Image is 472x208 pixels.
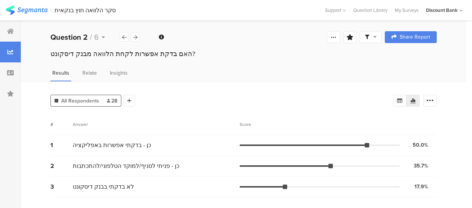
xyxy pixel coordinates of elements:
[400,35,430,40] span: Share Report
[73,121,88,128] div: Answer
[61,97,99,105] span: All Respondents
[413,141,428,149] div: 50.0%
[90,32,92,43] span: /
[73,141,151,149] span: כן - בדקתי אפשרות באפליקציה
[426,7,458,14] div: Discount Bank
[73,182,134,191] span: לא בדקתי בבנק דיסקונט
[82,69,97,77] span: Relate
[6,6,47,15] img: segmanta logo
[240,121,255,128] div: Score
[414,162,428,170] div: 35.7%
[52,69,69,77] span: Results
[107,97,117,105] span: 28
[50,49,437,59] div: האם בדקת אפשרות לקחת הלוואה מבנק דיסקונט?
[73,162,179,170] span: כן - פניתי לסניף/למוקד הטלפוני/להתכתבות
[325,4,346,16] div: Support
[391,7,422,14] a: My Surveys
[110,69,128,77] span: Insights
[414,183,428,191] div: 17.9%
[50,141,73,149] div: 1
[94,32,99,43] span: 6
[50,162,73,170] div: 2
[55,7,116,14] div: סקר הלוואה חוץ בנקאית
[50,121,73,128] div: #
[50,6,52,14] div: |
[50,32,88,43] b: Question 2
[350,7,391,14] a: Question Library
[50,182,73,191] div: 3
